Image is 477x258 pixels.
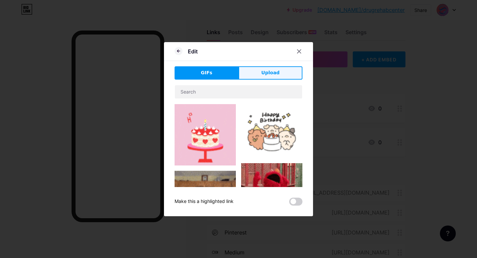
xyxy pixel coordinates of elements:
[175,85,302,98] input: Search
[238,66,302,80] button: Upload
[261,69,280,76] span: Upload
[188,47,198,55] div: Edit
[175,171,236,249] img: Gihpy
[241,104,302,158] img: Gihpy
[175,104,236,165] img: Gihpy
[241,163,302,210] img: Gihpy
[175,198,234,206] div: Make this a highlighted link
[201,69,212,76] span: GIFs
[175,66,238,80] button: GIFs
